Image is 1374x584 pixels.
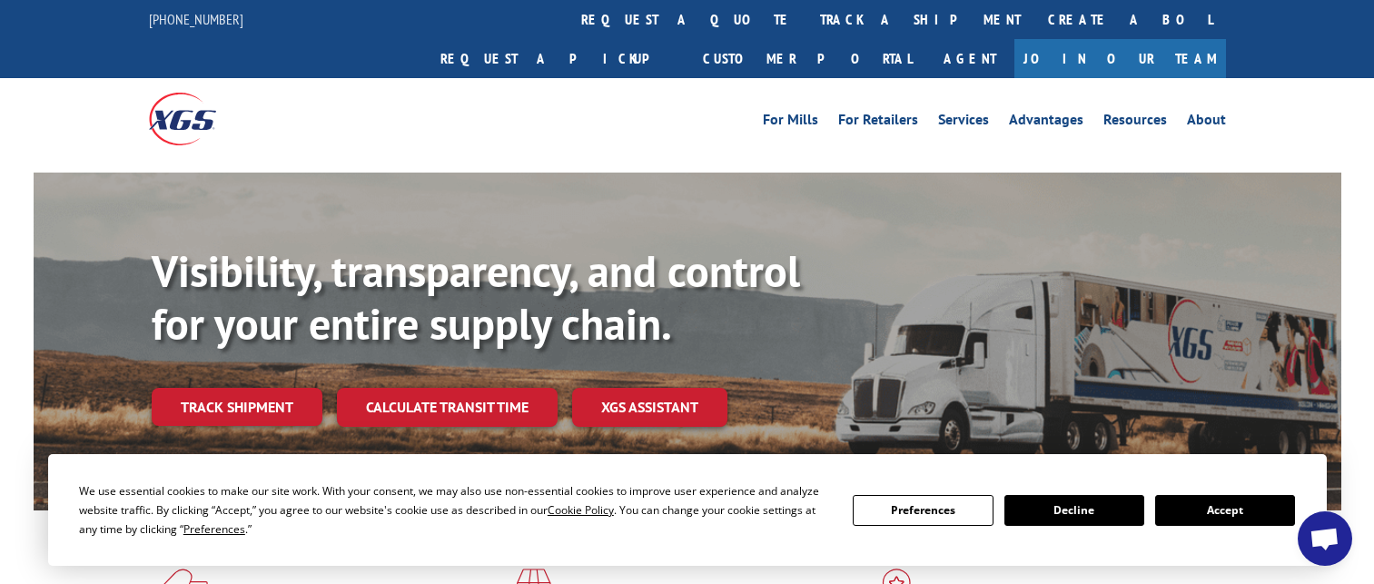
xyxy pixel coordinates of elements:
span: Preferences [183,521,245,537]
a: Calculate transit time [337,388,558,427]
button: Decline [1004,495,1144,526]
a: Join Our Team [1014,39,1226,78]
span: Cookie Policy [548,502,614,518]
a: Services [938,113,989,133]
div: Open chat [1298,511,1352,566]
a: XGS ASSISTANT [572,388,727,427]
div: Cookie Consent Prompt [48,454,1327,566]
b: Visibility, transparency, and control for your entire supply chain. [152,243,800,351]
a: About [1187,113,1226,133]
a: Agent [925,39,1014,78]
a: [PHONE_NUMBER] [149,10,243,28]
a: For Mills [763,113,818,133]
button: Accept [1155,495,1295,526]
a: Customer Portal [689,39,925,78]
button: Preferences [853,495,993,526]
a: For Retailers [838,113,918,133]
a: Request a pickup [427,39,689,78]
div: We use essential cookies to make our site work. With your consent, we may also use non-essential ... [79,481,831,539]
a: Resources [1103,113,1167,133]
a: Advantages [1009,113,1083,133]
a: Track shipment [152,388,322,426]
